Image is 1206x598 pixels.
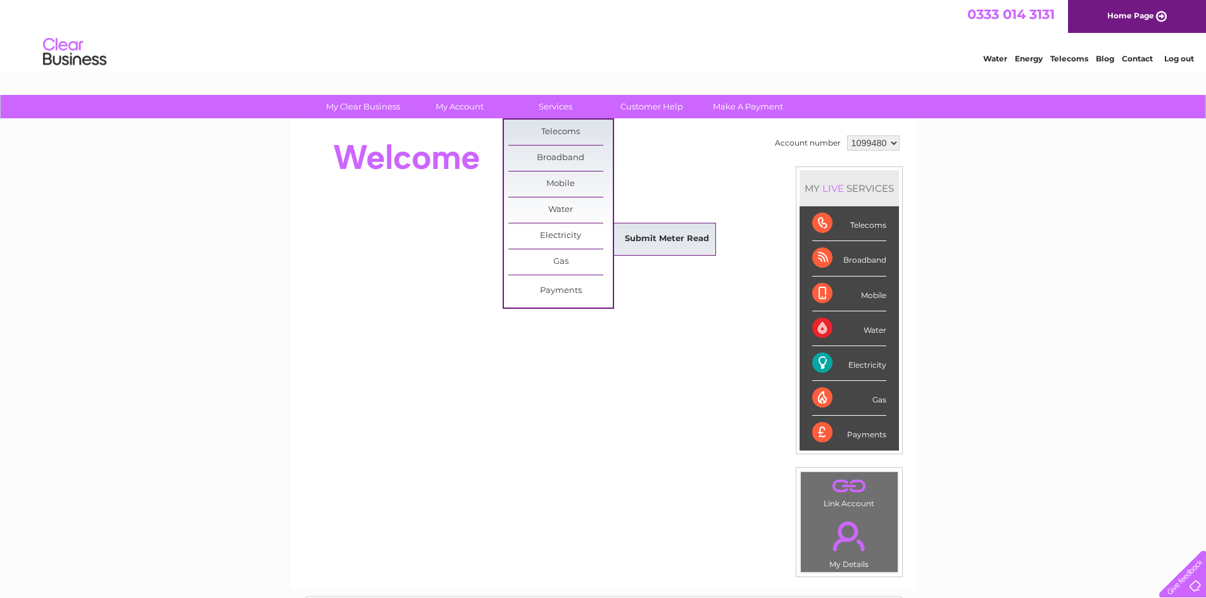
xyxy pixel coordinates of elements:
a: Blog [1096,54,1114,63]
td: Link Account [800,471,898,511]
a: Electricity [508,223,613,249]
a: Contact [1122,54,1153,63]
img: logo.png [42,33,107,72]
a: Submit Meter Read [615,227,719,252]
div: Broadband [812,241,886,276]
div: Mobile [812,277,886,311]
a: Telecoms [508,120,613,145]
a: My Clear Business [311,95,415,118]
a: Gas [508,249,613,275]
div: Electricity [812,346,886,381]
a: Water [508,197,613,223]
div: Telecoms [812,206,886,241]
a: Payments [508,278,613,304]
a: . [804,475,895,497]
a: Telecoms [1050,54,1088,63]
div: Clear Business is a trading name of Verastar Limited (registered in [GEOGRAPHIC_DATA] No. 3667643... [305,7,903,61]
div: Gas [812,381,886,416]
a: My Account [407,95,512,118]
a: . [804,514,895,558]
a: Broadband [508,146,613,171]
a: Energy [1015,54,1043,63]
a: Customer Help [600,95,704,118]
div: LIVE [820,182,846,194]
td: Account number [772,132,844,154]
td: My Details [800,511,898,573]
a: Services [503,95,608,118]
div: MY SERVICES [800,170,899,206]
a: 0333 014 3131 [967,6,1055,22]
a: Water [983,54,1007,63]
a: Make A Payment [696,95,800,118]
div: Water [812,311,886,346]
a: Log out [1164,54,1194,63]
div: Payments [812,416,886,450]
a: Mobile [508,171,613,197]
